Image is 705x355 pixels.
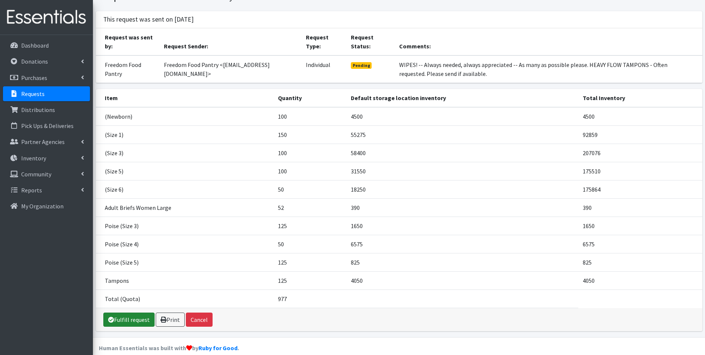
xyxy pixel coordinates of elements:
td: 31550 [346,162,578,180]
th: Request was sent by: [96,28,159,55]
td: 150 [274,125,346,144]
td: 125 [274,217,346,235]
td: Total (Quota) [96,290,274,308]
th: Request Sender: [159,28,301,55]
td: (Newborn) [96,107,274,126]
td: Poise (Size 3) [96,217,274,235]
td: Poise (Size 4) [96,235,274,253]
th: Comments: [395,28,702,55]
a: Distributions [3,102,90,117]
p: Partner Agencies [21,138,65,145]
p: Requests [21,90,45,97]
td: 1650 [578,217,702,235]
td: Tampons [96,271,274,290]
td: Poise (Size 5) [96,253,274,271]
td: 390 [346,198,578,217]
th: Request Type: [301,28,346,55]
a: Pick Ups & Deliveries [3,118,90,133]
td: (Size 6) [96,180,274,198]
a: Purchases [3,70,90,85]
img: HumanEssentials [3,5,90,30]
td: Adult Briefs Women Large [96,198,274,217]
td: 977 [274,290,346,308]
td: 6575 [578,235,702,253]
a: Community [3,167,90,182]
th: Request Status: [346,28,395,55]
td: 100 [274,162,346,180]
td: 207076 [578,144,702,162]
a: Ruby for Good [198,344,237,352]
td: WIPES! -- Always needed, always appreciated -- As many as possible please. HEAVY FLOW TAMPONS - O... [395,55,702,83]
td: (Size 5) [96,162,274,180]
th: Quantity [274,89,346,107]
td: 50 [274,180,346,198]
th: Default storage location inventory [346,89,578,107]
p: Inventory [21,154,46,162]
td: 55275 [346,125,578,144]
td: 52 [274,198,346,217]
p: Pick Ups & Deliveries [21,122,74,129]
a: Inventory [3,151,90,166]
a: Dashboard [3,38,90,53]
td: 175864 [578,180,702,198]
td: 390 [578,198,702,217]
td: 4500 [346,107,578,126]
p: Community [21,170,51,178]
td: 4050 [578,271,702,290]
button: Cancel [186,313,213,327]
td: (Size 3) [96,144,274,162]
a: Donations [3,54,90,69]
td: 58400 [346,144,578,162]
p: Donations [21,58,48,65]
td: 825 [578,253,702,271]
td: 100 [274,107,346,126]
td: 4500 [578,107,702,126]
td: 4050 [346,271,578,290]
td: Individual [301,55,346,83]
td: 125 [274,271,346,290]
a: Reports [3,183,90,198]
a: Print [156,313,185,327]
h3: This request was sent on [DATE] [103,16,194,23]
p: Reports [21,186,42,194]
td: 92859 [578,125,702,144]
td: 18250 [346,180,578,198]
th: Item [96,89,274,107]
td: 1650 [346,217,578,235]
td: (Size 1) [96,125,274,144]
p: Purchases [21,74,47,81]
td: 125 [274,253,346,271]
p: Distributions [21,106,55,113]
td: 175510 [578,162,702,180]
p: Dashboard [21,42,49,49]
a: Requests [3,86,90,101]
strong: Human Essentials was built with by . [99,344,239,352]
td: 100 [274,144,346,162]
a: Fulfill request [103,313,155,327]
td: 6575 [346,235,578,253]
td: 825 [346,253,578,271]
span: Pending [351,62,372,69]
td: 50 [274,235,346,253]
td: Freedom Food Pantry <[EMAIL_ADDRESS][DOMAIN_NAME]> [159,55,301,83]
th: Total Inventory [578,89,702,107]
p: My Organization [21,202,64,210]
td: Freedom Food Pantry [96,55,159,83]
a: My Organization [3,199,90,214]
a: Partner Agencies [3,134,90,149]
